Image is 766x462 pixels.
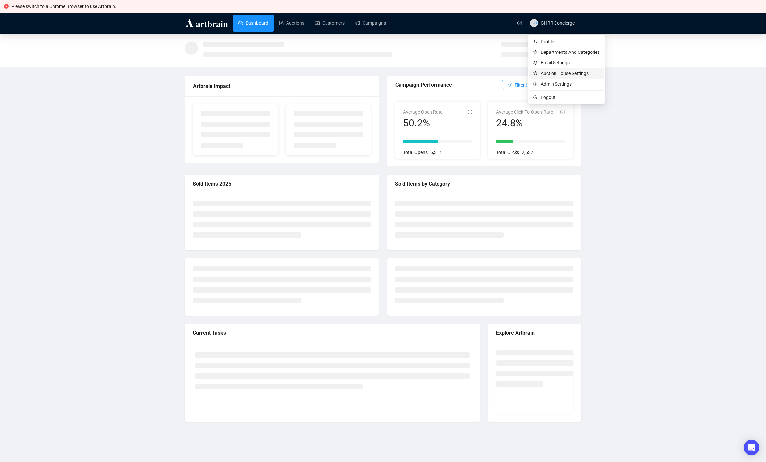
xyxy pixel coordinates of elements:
[744,440,759,455] div: Open Intercom Messenger
[496,117,553,129] div: 24.8%
[533,71,538,75] span: setting
[541,94,600,101] span: Logout
[541,70,600,77] span: Auction House Settings
[541,80,600,88] span: Admin Settings
[279,15,304,32] a: Auctions
[533,61,538,65] span: setting
[403,150,428,155] span: Total Opens
[514,13,526,33] a: question-circle
[185,18,229,28] img: logo
[541,20,575,26] span: GHRR Concierge
[515,81,568,89] span: Filter (Recommendations)
[468,110,472,114] span: info-circle
[541,59,600,66] span: Email Settings
[193,180,371,188] div: Sold Items 2025
[517,21,522,25] span: question-circle
[531,20,536,26] span: GC
[193,329,472,337] div: Current Tasks
[193,82,371,90] div: Artbrain Impact
[403,109,442,115] span: Average Open Rate
[395,180,573,188] div: Sold Items by Category
[355,15,386,32] a: Campaigns
[533,82,538,86] span: setting
[522,150,533,155] span: 2,537
[315,15,345,32] a: Customers
[430,150,442,155] span: 6,314
[541,49,600,56] span: Departments And Categories
[533,40,538,44] span: user
[238,15,268,32] a: Dashboard
[533,95,538,99] span: logout
[560,110,565,114] span: info-circle
[496,150,519,155] span: Total Clicks
[496,329,573,337] div: Explore Artbrain
[541,38,600,45] span: Profile
[11,3,762,10] div: Please switch to a Chrome Browser to use Artbrain.
[403,117,442,129] div: 50.2%
[507,82,512,87] span: filter
[533,50,538,54] span: setting
[496,109,553,115] span: Average Click-To-Open-Rate
[502,80,573,90] button: Filter (Recommendations)
[4,4,9,9] span: close-circle
[395,81,502,89] div: Campaign Performance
